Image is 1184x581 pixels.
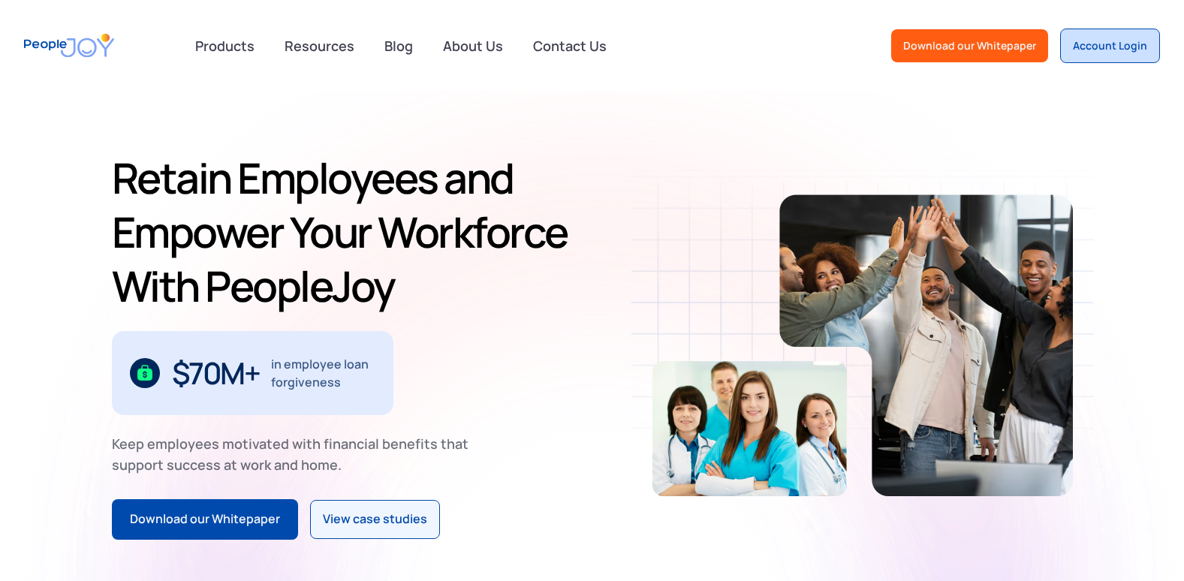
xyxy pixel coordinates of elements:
[524,29,616,62] a: Contact Us
[112,499,298,540] a: Download our Whitepaper
[112,151,586,313] h1: Retain Employees and Empower Your Workforce With PeopleJoy
[1060,29,1160,63] a: Account Login
[891,29,1048,62] a: Download our Whitepaper
[276,29,363,62] a: Resources
[271,355,375,391] div: in employee loan forgiveness
[375,29,422,62] a: Blog
[434,29,512,62] a: About Us
[903,38,1036,53] div: Download our Whitepaper
[1073,38,1147,53] div: Account Login
[310,500,440,539] a: View case studies
[24,24,114,67] a: home
[172,361,260,385] div: $70M+
[652,361,847,496] img: Retain-Employees-PeopleJoy
[779,194,1073,496] img: Retain-Employees-PeopleJoy
[323,510,427,529] div: View case studies
[112,331,393,415] div: 1 / 3
[186,31,264,61] div: Products
[112,433,481,475] div: Keep employees motivated with financial benefits that support success at work and home.
[130,510,280,529] div: Download our Whitepaper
